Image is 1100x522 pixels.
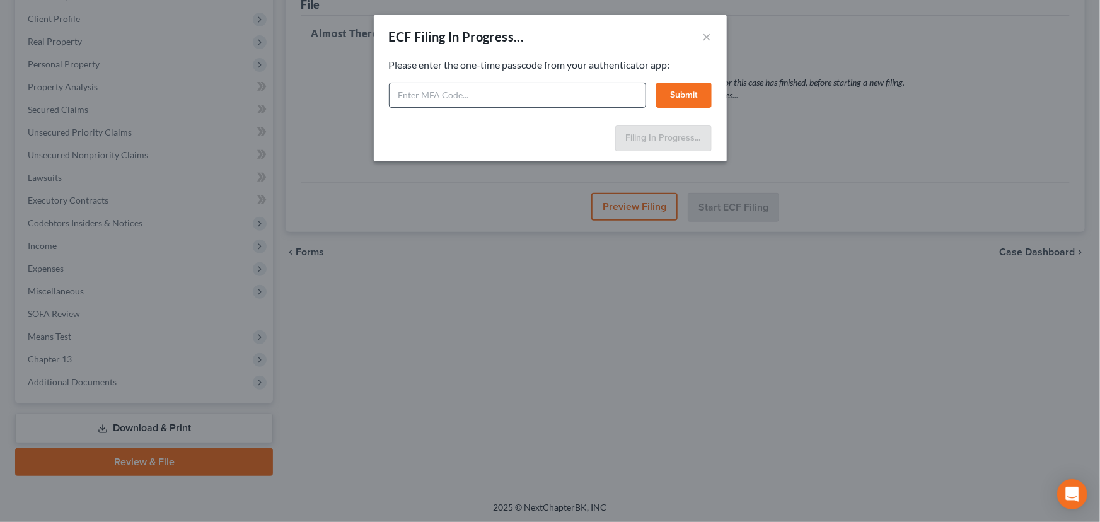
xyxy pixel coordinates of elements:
[389,28,524,45] div: ECF Filing In Progress...
[1057,479,1087,509] div: Open Intercom Messenger
[389,83,646,108] input: Enter MFA Code...
[615,125,712,152] button: Filing In Progress...
[703,29,712,44] button: ×
[389,58,712,72] p: Please enter the one-time passcode from your authenticator app:
[656,83,712,108] button: Submit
